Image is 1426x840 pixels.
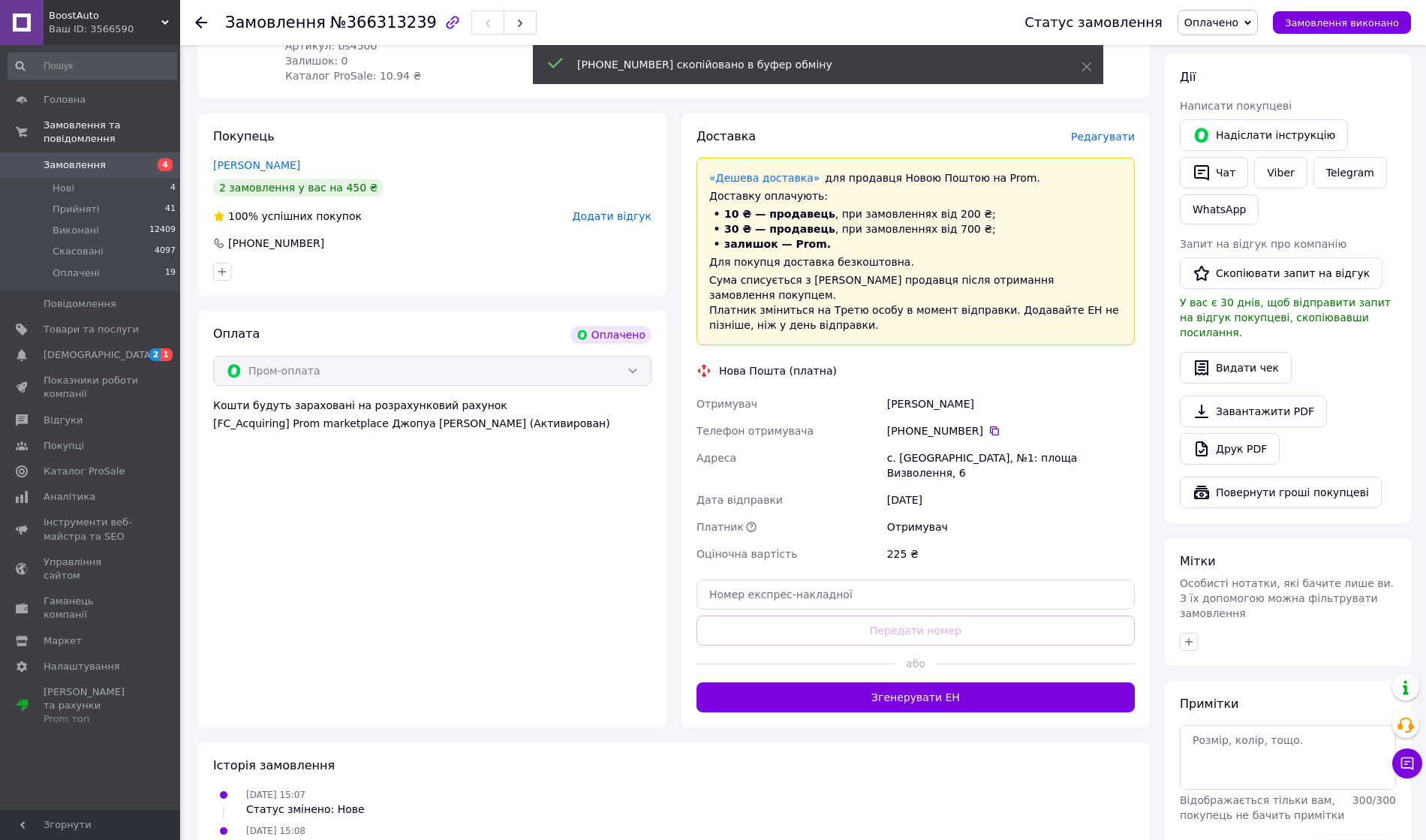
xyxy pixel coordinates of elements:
[696,452,736,464] span: Адреса
[246,802,365,817] div: Статус змінено: Нове
[53,224,99,237] span: Виконані
[1273,11,1411,34] button: Замовлення виконано
[1180,352,1292,384] button: Видати чек
[1180,70,1196,84] span: Дії
[330,14,437,32] span: №366313239
[53,245,104,258] span: Скасовані
[1180,100,1292,112] span: Написати покупцеві
[213,159,300,171] a: [PERSON_NAME]
[149,348,161,361] span: 2
[1180,433,1280,465] a: Друк PDF
[884,444,1138,486] div: с. [GEOGRAPHIC_DATA], №1: площа Визволення, 6
[709,272,1122,333] div: Сума списується з [PERSON_NAME] продавця після отримання замовлення покупцем. Платник зміниться н...
[44,660,120,673] span: Налаштування
[53,203,99,216] span: Прийняті
[44,555,139,583] span: Управління сайтом
[213,398,651,431] div: Кошти будуть зараховані на розрахунковий рахунок
[573,210,651,222] span: Додати відгук
[724,208,835,220] span: 10 ₴ — продавець
[165,203,176,216] span: 41
[53,266,100,280] span: Оплачені
[246,790,305,800] span: [DATE] 15:07
[1285,17,1399,29] span: Замовлення виконано
[44,348,155,362] span: [DEMOGRAPHIC_DATA]
[696,521,744,533] span: Платник
[1180,194,1259,224] a: WhatsApp
[696,129,756,143] span: Доставка
[8,53,177,80] input: Пошук
[44,119,180,146] span: Замовлення та повідомлення
[149,224,176,237] span: 12409
[285,70,421,82] span: Каталог ProSale: 10.94 ₴
[1180,577,1394,619] span: Особисті нотатки, які бачите лише ви. З їх допомогою можна фільтрувати замовлення
[709,221,1122,236] li: , при замовленнях від 700 ₴;
[44,414,83,427] span: Відгуки
[1180,238,1346,250] span: Запит на відгук про компанію
[1180,157,1248,188] button: Чат
[228,210,258,222] span: 100%
[44,685,139,727] span: [PERSON_NAME] та рахунки
[709,254,1122,269] div: Для покупця доставка безкоштовна.
[49,23,180,36] div: Ваш ID: 3566590
[696,548,797,560] span: Оціночна вартість
[884,540,1138,568] div: 225 ₴
[213,327,260,341] span: Оплата
[213,179,384,197] div: 2 замовлення у вас на 450 ₴
[44,93,86,107] span: Головна
[709,170,1122,185] div: для продавця Новою Поштою на Prom.
[1184,17,1238,29] span: Оплачено
[285,55,348,67] span: Залишок: 0
[44,323,139,336] span: Товари та послуги
[53,182,74,195] span: Нові
[170,182,176,195] span: 4
[44,516,139,543] span: Інструменти веб-майстра та SEO
[696,425,814,437] span: Телефон отримувача
[709,172,820,184] a: «Дешева доставка»
[884,390,1138,417] div: [PERSON_NAME]
[724,223,835,235] span: 30 ₴ — продавець
[894,656,937,671] span: або
[1180,477,1382,508] button: Повернути гроші покупцеві
[724,238,831,250] span: залишок — Prom.
[1180,257,1382,289] button: Скопіювати запит на відгук
[1180,396,1327,427] a: Завантажити PDF
[1254,157,1307,188] a: Viber
[246,826,305,836] span: [DATE] 15:08
[44,158,106,172] span: Замовлення
[715,363,841,378] div: Нова Пошта (платна)
[44,439,84,453] span: Покупці
[1180,297,1391,339] span: У вас є 30 днів, щоб відправити запит на відгук покупцеві, скопіювавши посилання.
[1313,157,1387,188] a: Telegram
[570,326,651,344] div: Оплачено
[285,40,377,52] span: Артикул: bs4500
[1180,794,1344,821] span: Відображається тільки вам, покупець не бачить примітки
[1180,119,1348,151] button: Надіслати інструкцію
[884,486,1138,513] div: [DATE]
[44,490,95,504] span: Аналітика
[49,9,161,23] span: BoostAuto
[213,129,275,143] span: Покупець
[44,374,139,401] span: Показники роботи компанії
[696,682,1135,712] button: Згенерувати ЕН
[1024,15,1163,30] div: Статус замовлення
[1180,554,1216,568] span: Мітки
[709,206,1122,221] li: , при замовленнях від 200 ₴;
[155,245,176,258] span: 4097
[44,712,139,726] div: Prom топ
[213,209,362,224] div: успішних покупок
[884,513,1138,540] div: Отримувач
[887,423,1135,438] div: [PHONE_NUMBER]
[158,158,173,171] span: 4
[709,188,1122,203] div: Доставку оплачують:
[696,580,1135,610] input: Номер експрес-накладної
[1071,131,1135,143] span: Редагувати
[165,266,176,280] span: 19
[1352,794,1396,806] span: 300 / 300
[44,595,139,622] span: Гаманець компанії
[161,348,173,361] span: 1
[195,15,207,30] div: Повернутися назад
[213,416,651,431] div: [FC_Acquiring] Prom marketplace Джопуа [PERSON_NAME] (Активирован)
[696,494,783,506] span: Дата відправки
[1392,748,1422,778] button: Чат з покупцем
[227,236,326,251] div: [PHONE_NUMBER]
